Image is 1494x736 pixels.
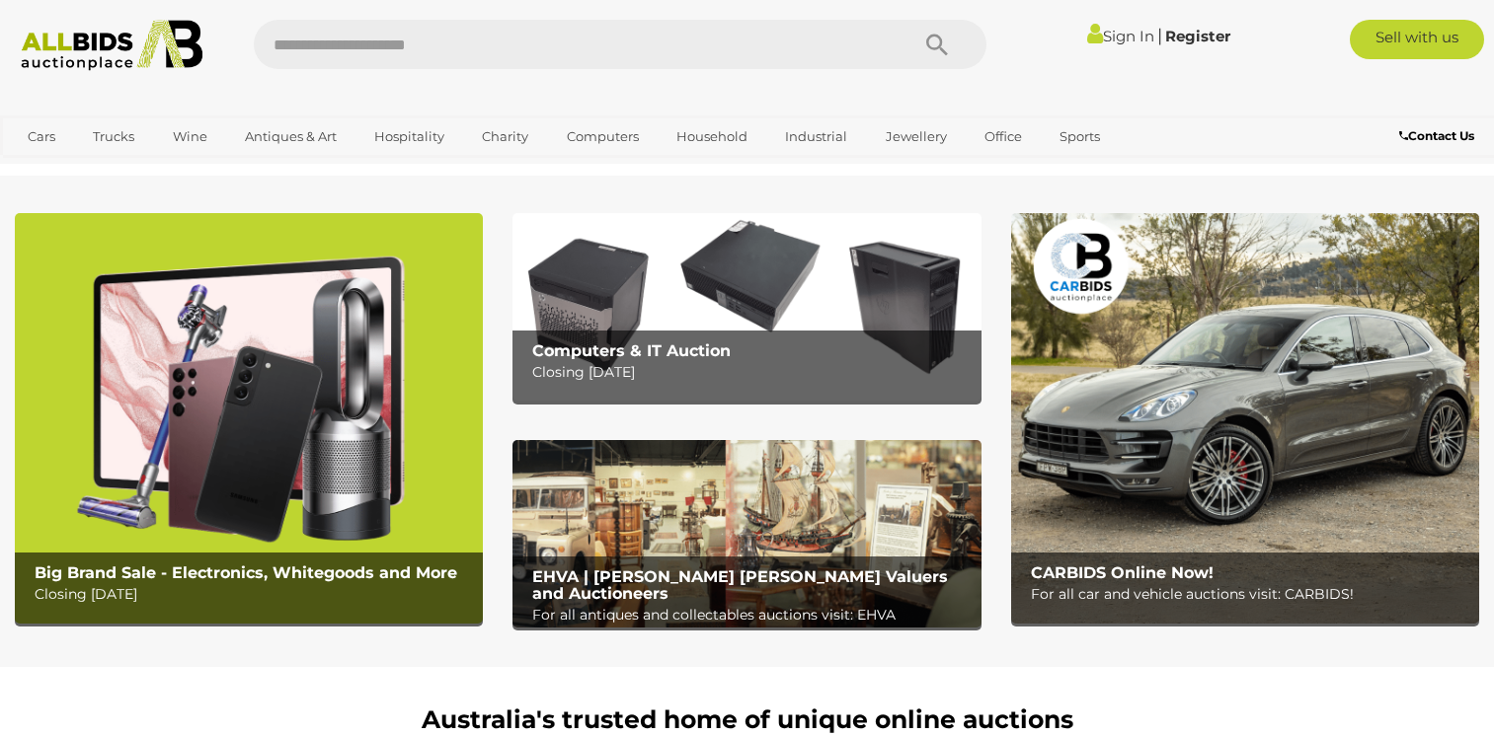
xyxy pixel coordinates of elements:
[512,213,981,401] a: Computers & IT Auction Computers & IT Auction Closing [DATE]
[1087,27,1154,45] a: Sign In
[554,120,652,153] a: Computers
[532,567,948,604] b: EHVA | [PERSON_NAME] [PERSON_NAME] Valuers and Auctioneers
[160,120,220,153] a: Wine
[1399,125,1479,147] a: Contact Us
[1350,20,1484,59] a: Sell with us
[80,120,147,153] a: Trucks
[15,213,483,624] a: Big Brand Sale - Electronics, Whitegoods and More Big Brand Sale - Electronics, Whitegoods and Mo...
[512,213,981,401] img: Computers & IT Auction
[35,563,457,582] b: Big Brand Sale - Electronics, Whitegoods and More
[1031,582,1469,607] p: For all car and vehicle auctions visit: CARBIDS!
[232,120,350,153] a: Antiques & Art
[664,120,760,153] a: Household
[512,440,981,627] img: EHVA | Evans Hastings Valuers and Auctioneers
[1031,563,1214,582] b: CARBIDS Online Now!
[512,440,981,627] a: EHVA | Evans Hastings Valuers and Auctioneers EHVA | [PERSON_NAME] [PERSON_NAME] Valuers and Auct...
[532,603,971,627] p: For all antiques and collectables auctions visit: EHVA
[1157,25,1162,46] span: |
[532,360,971,385] p: Closing [DATE]
[1047,120,1113,153] a: Sports
[888,20,986,69] button: Search
[1011,213,1479,624] a: CARBIDS Online Now! CARBIDS Online Now! For all car and vehicle auctions visit: CARBIDS!
[361,120,457,153] a: Hospitality
[25,706,1469,734] h1: Australia's trusted home of unique online auctions
[15,213,483,624] img: Big Brand Sale - Electronics, Whitegoods and More
[15,153,181,185] a: [GEOGRAPHIC_DATA]
[469,120,541,153] a: Charity
[11,20,212,71] img: Allbids.com.au
[15,120,68,153] a: Cars
[873,120,960,153] a: Jewellery
[1165,27,1230,45] a: Register
[772,120,860,153] a: Industrial
[532,341,731,360] b: Computers & IT Auction
[972,120,1035,153] a: Office
[1399,128,1474,143] b: Contact Us
[1011,213,1479,624] img: CARBIDS Online Now!
[35,582,473,607] p: Closing [DATE]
